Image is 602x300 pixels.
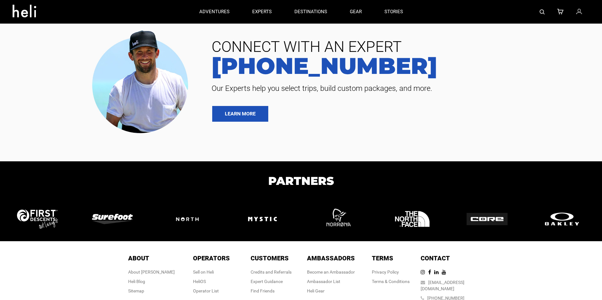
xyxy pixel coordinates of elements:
[372,254,393,262] span: Terms
[207,39,593,54] span: CONNECT WITH AN EXPERT
[128,288,175,294] div: Sitemap
[207,54,593,77] a: [PHONE_NUMBER]
[251,288,292,294] div: Find Friends
[421,254,450,262] span: Contact
[193,254,230,262] span: Operators
[307,288,325,293] a: Heli Gear
[212,106,268,122] a: LEARN MORE
[307,269,355,275] a: Become an Ambassador
[128,279,145,284] a: Heli Blog
[17,209,58,228] img: logo
[207,83,593,93] span: Our Experts help you select trips, build custom packages, and more.
[251,279,283,284] a: Expert Guidance
[294,8,327,15] p: destinations
[372,279,410,284] a: Terms & Conditions
[128,269,175,275] div: About [PERSON_NAME]
[193,269,230,275] div: Sell on Heli
[87,25,197,136] img: contact our team
[372,269,399,275] a: Privacy Policy
[251,254,289,262] span: Customers
[193,279,206,284] a: HeliOS
[421,280,464,291] a: [EMAIL_ADDRESS][DOMAIN_NAME]
[540,9,545,14] img: search-bar-icon.svg
[307,278,355,285] div: Ambassador List
[92,214,133,224] img: logo
[199,8,230,15] p: adventures
[167,208,208,230] img: logo
[542,211,582,227] img: logo
[252,8,272,15] p: experts
[307,254,355,262] span: Ambassadors
[318,199,357,239] img: logo
[467,213,508,225] img: logo
[193,288,230,294] div: Operator List
[128,254,149,262] span: About
[243,199,282,239] img: logo
[251,269,292,275] a: Credits and Referrals
[393,199,432,239] img: logo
